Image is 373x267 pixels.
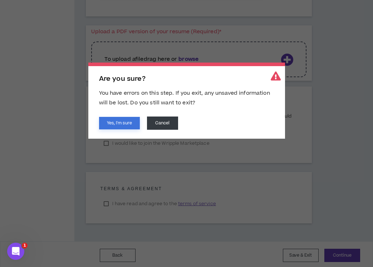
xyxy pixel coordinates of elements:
button: Yes, I'm sure [99,117,140,129]
iframe: Intercom live chat [7,243,24,260]
span: 1 [22,243,28,248]
button: Cancel [147,117,178,130]
h2: Are you sure? [99,75,274,83]
span: You have errors on this step. If you exit, any unsaved information will be lost. Do you still wan... [99,89,270,107]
